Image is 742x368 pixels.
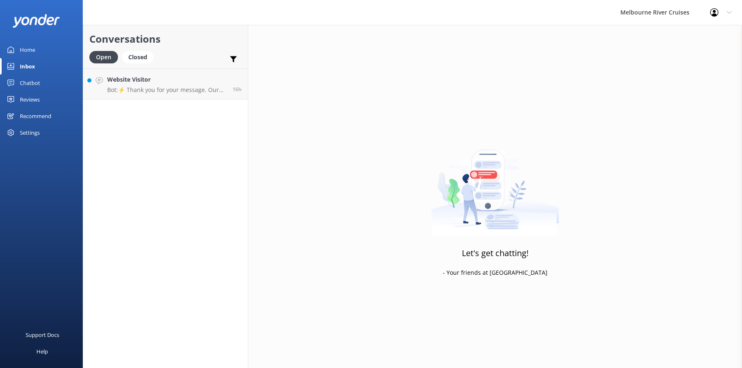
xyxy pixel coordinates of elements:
div: Home [20,41,35,58]
p: Bot: ⚡ Thank you for your message. Our office hours are Mon - Fri 9.30am - 5pm. We'll get back to... [107,86,226,94]
a: Website VisitorBot:⚡ Thank you for your message. Our office hours are Mon - Fri 9.30am - 5pm. We'... [83,68,248,99]
img: yonder-white-logo.png [12,14,60,28]
div: Settings [20,124,40,141]
h2: Conversations [89,31,242,47]
h4: Website Visitor [107,75,226,84]
h3: Let's get chatting! [462,247,528,260]
div: Help [36,343,48,360]
div: Chatbot [20,75,40,91]
a: Open [89,52,122,61]
div: Recommend [20,108,51,124]
div: Inbox [20,58,35,75]
div: Reviews [20,91,40,108]
span: Sep 22 2025 04:07pm (UTC +10:00) Australia/Sydney [233,86,242,93]
p: - Your friends at [GEOGRAPHIC_DATA] [443,268,547,277]
a: Closed [122,52,158,61]
div: Closed [122,51,154,63]
div: Open [89,51,118,63]
img: artwork of a man stealing a conversation from at giant smartphone [431,132,559,236]
div: Support Docs [26,327,59,343]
